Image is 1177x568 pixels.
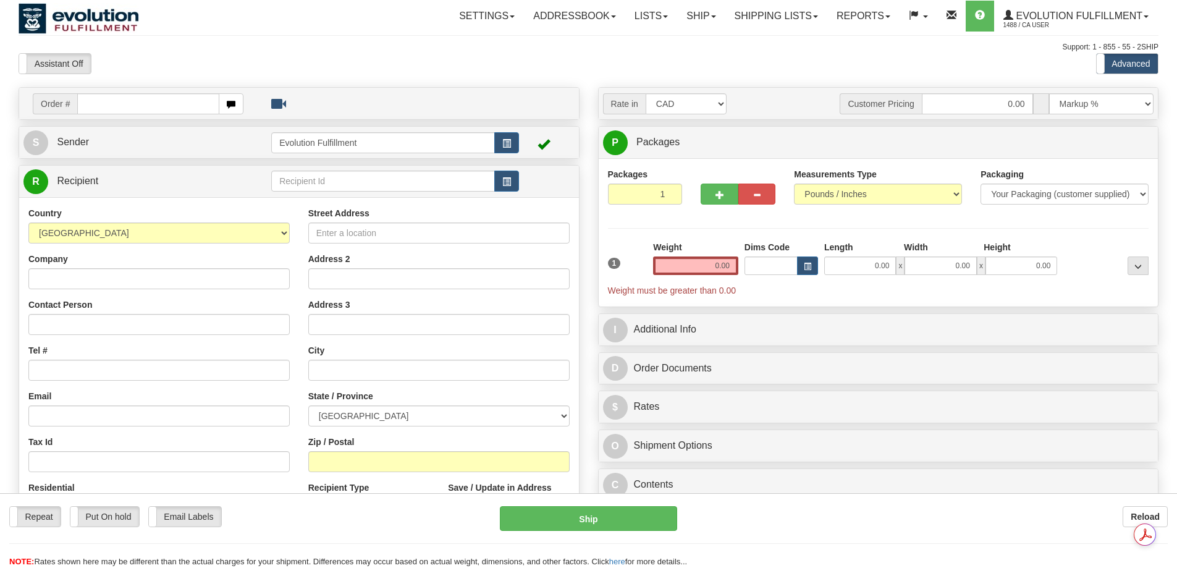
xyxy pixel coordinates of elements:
span: S [23,130,48,155]
label: Measurements Type [794,168,877,180]
a: Evolution Fulfillment 1488 / CA User [994,1,1158,32]
label: Packages [608,168,648,180]
span: $ [603,395,628,420]
a: Addressbook [524,1,625,32]
input: Enter a location [308,223,570,244]
label: Recipient Type [308,481,369,494]
span: Evolution Fulfillment [1013,11,1142,21]
span: C [603,473,628,498]
label: Company [28,253,68,265]
span: 1 [608,258,621,269]
button: Reload [1123,506,1168,527]
span: Sender [57,137,89,147]
a: CContents [603,472,1154,498]
label: Zip / Postal [308,436,355,448]
img: logo1488.jpg [19,3,139,34]
span: D [603,356,628,381]
label: Advanced [1097,54,1158,74]
span: Packages [636,137,680,147]
label: State / Province [308,390,373,402]
label: Street Address [308,207,369,219]
a: Reports [827,1,900,32]
label: Contact Person [28,299,92,311]
a: $Rates [603,394,1154,420]
label: Country [28,207,62,219]
a: R Recipient [23,169,244,194]
label: Put On hold [70,507,139,527]
span: x [896,256,905,275]
label: Repeat [10,507,61,527]
a: Ship [677,1,725,32]
b: Reload [1131,512,1160,522]
label: Email [28,390,51,402]
input: Sender Id [271,132,495,153]
span: R [23,169,48,194]
label: Residential [28,481,75,494]
span: Order # [33,93,77,114]
button: Ship [500,506,677,531]
label: Height [984,241,1011,253]
span: Customer Pricing [840,93,921,114]
span: NOTE: [9,557,34,566]
a: Lists [625,1,677,32]
span: P [603,130,628,155]
span: x [977,256,985,275]
label: Save / Update in Address Book [448,481,569,506]
label: Assistant Off [19,54,91,74]
a: here [609,557,625,566]
label: Address 2 [308,253,350,265]
span: Recipient [57,176,98,186]
label: Address 3 [308,299,350,311]
div: Support: 1 - 855 - 55 - 2SHIP [19,42,1158,53]
label: Weight [653,241,681,253]
label: Packaging [981,168,1024,180]
label: Width [904,241,928,253]
a: Settings [450,1,524,32]
label: City [308,344,324,357]
label: Tel # [28,344,48,357]
label: Email Labels [149,507,221,527]
span: Rate in [603,93,646,114]
iframe: chat widget [1149,221,1176,347]
a: IAdditional Info [603,317,1154,342]
a: S Sender [23,130,271,155]
span: I [603,318,628,342]
label: Tax Id [28,436,53,448]
a: P Packages [603,130,1154,155]
div: ... [1128,256,1149,275]
a: Shipping lists [725,1,827,32]
span: Weight must be greater than 0.00 [608,286,736,295]
span: 1488 / CA User [1003,19,1096,32]
a: OShipment Options [603,433,1154,459]
a: DOrder Documents [603,356,1154,381]
label: Dims Code [745,241,790,253]
input: Recipient Id [271,171,495,192]
label: Length [824,241,853,253]
span: O [603,434,628,459]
